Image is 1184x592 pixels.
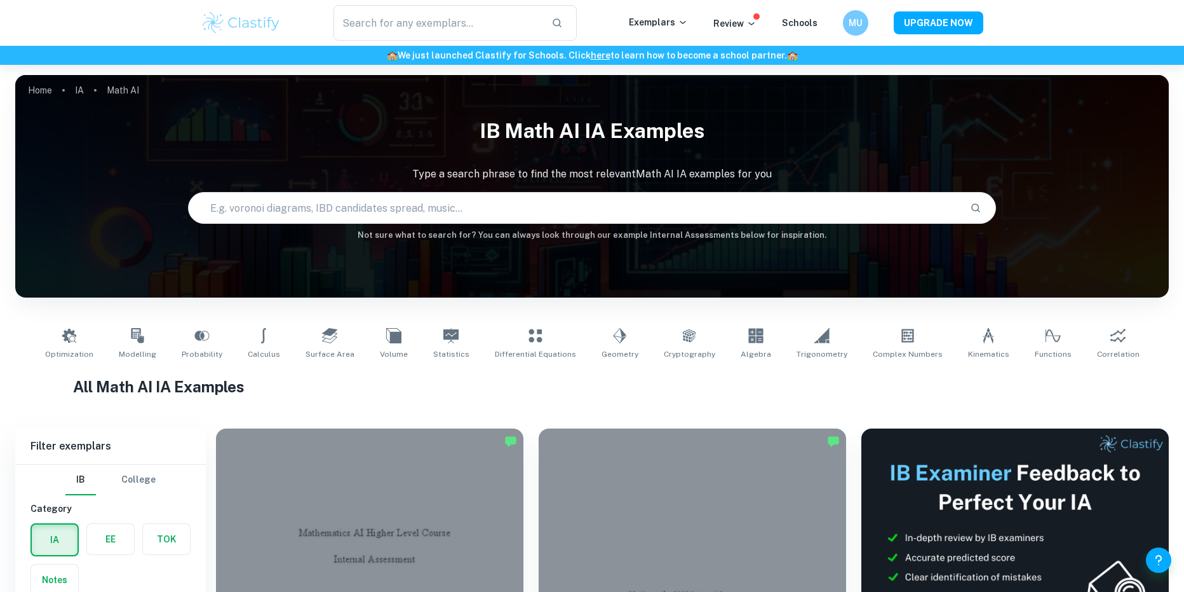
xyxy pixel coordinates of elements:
[827,435,840,448] img: Marked
[965,197,986,219] button: Search
[602,348,638,360] span: Geometry
[143,524,190,554] button: TOK
[107,83,139,97] p: Math AI
[591,50,610,60] a: here
[306,348,354,360] span: Surface Area
[387,50,398,60] span: 🏫
[495,348,576,360] span: Differential Equations
[28,81,52,99] a: Home
[894,11,983,34] button: UPGRADE NOW
[15,167,1169,182] p: Type a search phrase to find the most relevant Math AI IA examples for you
[664,348,715,360] span: Cryptography
[849,16,863,30] h6: MU
[629,15,688,29] p: Exemplars
[797,348,847,360] span: Trigonometry
[32,525,77,555] button: IA
[15,229,1169,242] h6: Not sure what to search for? You can always look through our example Internal Assessments below f...
[119,348,156,360] span: Modelling
[248,348,280,360] span: Calculus
[75,81,84,99] a: IA
[782,18,817,28] a: Schools
[741,348,771,360] span: Algebra
[15,111,1169,151] h1: IB Math AI IA examples
[1146,547,1171,573] button: Help and Feedback
[65,465,156,495] div: Filter type choice
[504,435,517,448] img: Marked
[30,502,191,516] h6: Category
[201,10,281,36] img: Clastify logo
[189,190,959,226] input: E.g. voronoi diagrams, IBD candidates spread, music...
[45,348,93,360] span: Optimization
[73,375,1111,398] h1: All Math AI IA Examples
[873,348,943,360] span: Complex Numbers
[65,465,96,495] button: IB
[121,465,156,495] button: College
[968,348,1009,360] span: Kinematics
[380,348,408,360] span: Volume
[713,17,757,31] p: Review
[1097,348,1140,360] span: Correlation
[3,48,1181,62] h6: We just launched Clastify for Schools. Click to learn how to become a school partner.
[1035,348,1072,360] span: Functions
[843,10,868,36] button: MU
[433,348,469,360] span: Statistics
[87,524,134,554] button: EE
[15,429,206,464] h6: Filter exemplars
[182,348,222,360] span: Probability
[333,5,541,41] input: Search for any exemplars...
[787,50,798,60] span: 🏫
